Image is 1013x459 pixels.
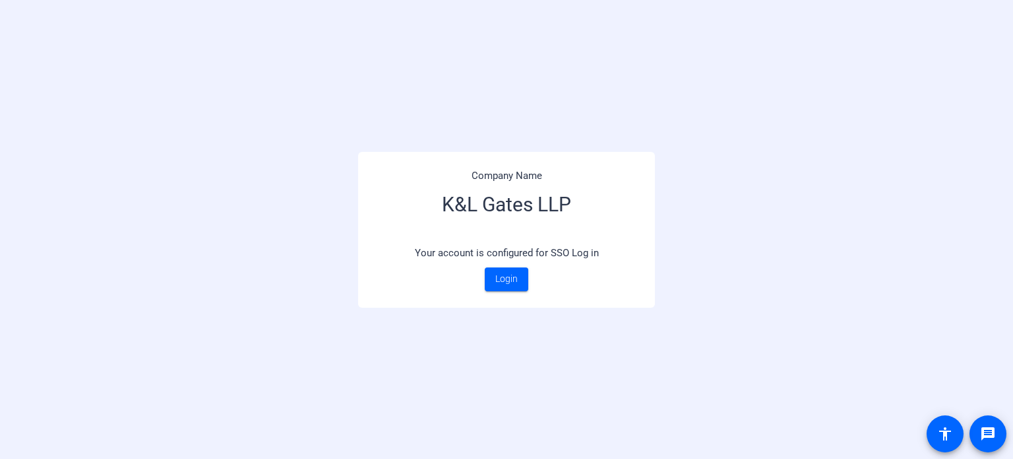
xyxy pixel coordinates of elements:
mat-icon: message [980,426,996,442]
a: Login [485,267,528,291]
mat-icon: accessibility [937,426,953,442]
h3: K&L Gates LLP [375,183,638,239]
p: Company Name [375,168,638,184]
p: Your account is configured for SSO Log in [375,239,638,267]
span: Login [495,272,518,286]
